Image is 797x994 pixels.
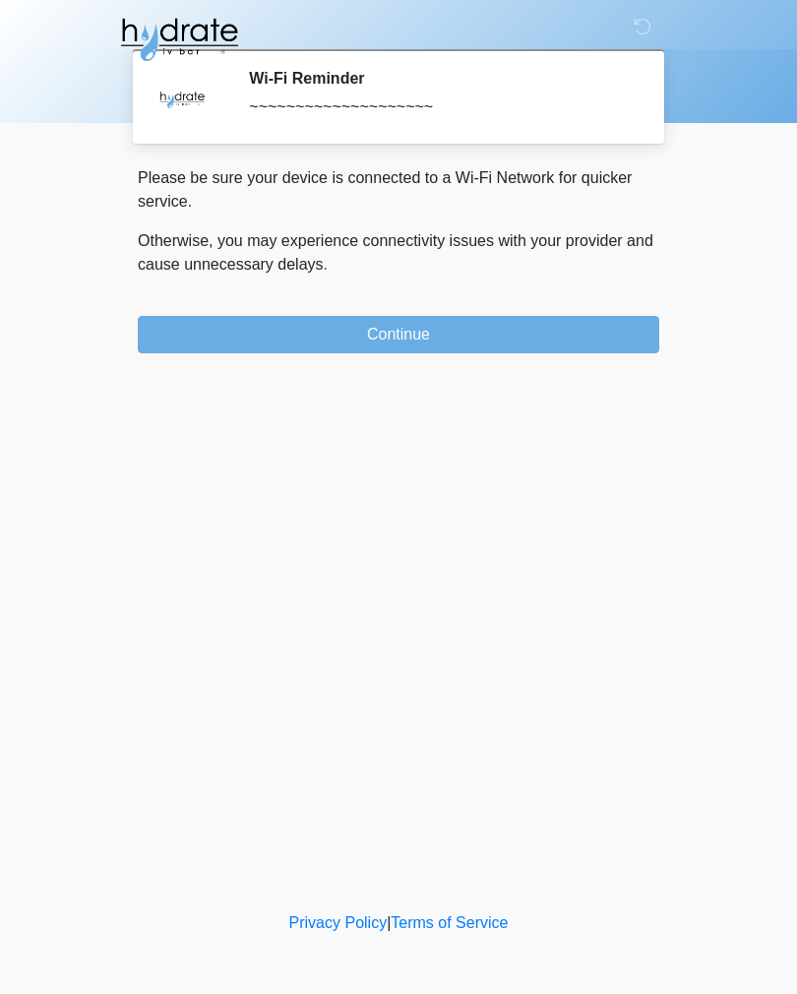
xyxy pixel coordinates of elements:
[153,69,212,128] img: Agent Avatar
[391,914,508,931] a: Terms of Service
[324,256,328,273] span: .
[138,229,659,277] p: Otherwise, you may experience connectivity issues with your provider and cause unnecessary delays
[387,914,391,931] a: |
[118,15,240,64] img: Hydrate IV Bar - Fort Collins Logo
[138,166,659,214] p: Please be sure your device is connected to a Wi-Fi Network for quicker service.
[249,95,630,119] div: ~~~~~~~~~~~~~~~~~~~~
[289,914,388,931] a: Privacy Policy
[138,316,659,353] button: Continue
